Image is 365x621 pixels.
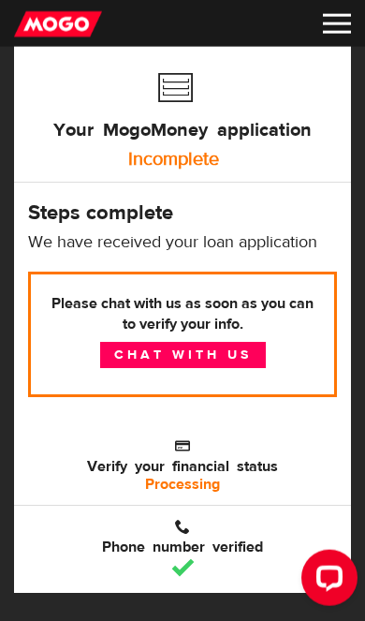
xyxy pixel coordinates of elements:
[323,14,351,34] img: menu-8c7f6768b6b270324deb73bd2f515a8c.svg
[19,140,328,178] div: Incomplete
[28,436,337,474] span: Verify your financial status
[28,200,337,225] h4: Steps complete
[28,232,337,253] p: We have received your loan application
[100,342,266,368] a: Chat with us
[286,542,365,621] iframe: LiveChat chat widget
[28,517,337,554] span: Phone number verified
[145,475,220,494] b: Processing
[50,293,315,334] b: Please chat with us as soon as you can to verify your info.
[14,10,102,38] img: mogo_logo-11ee424be714fa7cbb0f0f49df9e16ec.png
[53,96,312,156] h3: Your MogoMoney application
